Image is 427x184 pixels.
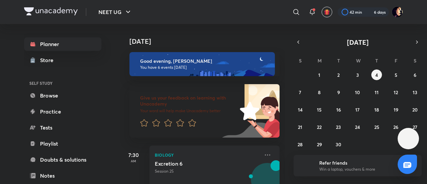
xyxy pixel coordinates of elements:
[314,122,325,132] button: September 22, 2025
[295,87,306,98] button: September 7, 2025
[410,87,420,98] button: September 13, 2025
[337,89,340,96] abbr: September 9, 2025
[24,77,101,89] h6: SELF STUDY
[394,89,398,96] abbr: September 12, 2025
[375,57,378,64] abbr: Thursday
[414,57,416,64] abbr: Saturday
[333,122,344,132] button: September 23, 2025
[303,37,412,47] button: [DATE]
[140,65,269,70] p: You have 6 events [DATE]
[24,89,101,102] a: Browse
[129,52,275,76] img: evening
[355,89,360,96] abbr: September 10, 2025
[140,95,238,107] h6: Give us your feedback on learning with Unacademy
[318,57,322,64] abbr: Monday
[356,72,359,78] abbr: September 3, 2025
[356,57,361,64] abbr: Wednesday
[392,6,403,18] img: Mayank Singh
[319,159,401,166] h6: Refer friends
[333,87,344,98] button: September 9, 2025
[371,104,382,115] button: September 18, 2025
[24,7,78,17] a: Company Logo
[319,166,401,172] p: Win a laptop, vouchers & more
[333,104,344,115] button: September 16, 2025
[413,124,417,130] abbr: September 27, 2025
[298,107,303,113] abbr: September 14, 2025
[299,89,301,96] abbr: September 7, 2025
[412,107,418,113] abbr: September 20, 2025
[24,121,101,134] a: Tests
[140,108,238,114] p: Your word will help make Unacademy better
[24,7,78,15] img: Company Logo
[352,122,363,132] button: September 24, 2025
[352,69,363,80] button: September 3, 2025
[336,107,341,113] abbr: September 16, 2025
[352,104,363,115] button: September 17, 2025
[317,124,322,130] abbr: September 22, 2025
[314,104,325,115] button: September 15, 2025
[295,139,306,150] button: September 28, 2025
[295,104,306,115] button: September 14, 2025
[336,141,341,148] abbr: September 30, 2025
[337,57,340,64] abbr: Tuesday
[120,159,147,163] p: AM
[410,122,420,132] button: September 27, 2025
[355,107,360,113] abbr: September 17, 2025
[24,53,101,67] a: Store
[24,37,101,51] a: Planner
[410,69,420,80] button: September 6, 2025
[24,169,101,182] a: Notes
[314,139,325,150] button: September 29, 2025
[393,124,398,130] abbr: September 26, 2025
[24,137,101,150] a: Playlist
[414,72,416,78] abbr: September 6, 2025
[40,56,57,64] div: Store
[347,38,369,47] span: [DATE]
[24,105,101,118] a: Practice
[24,153,101,166] a: Doubts & solutions
[355,124,360,130] abbr: September 24, 2025
[140,58,269,64] h6: Good evening, [PERSON_NAME]
[324,9,330,15] img: avatar
[299,57,302,64] abbr: Sunday
[391,104,401,115] button: September 19, 2025
[318,72,320,78] abbr: September 1, 2025
[295,122,306,132] button: September 21, 2025
[395,57,397,64] abbr: Friday
[371,69,382,80] button: September 4, 2025
[155,168,260,174] p: Session 25
[317,107,322,113] abbr: September 15, 2025
[318,89,321,96] abbr: September 8, 2025
[374,107,379,113] abbr: September 18, 2025
[391,69,401,80] button: September 5, 2025
[337,72,340,78] abbr: September 2, 2025
[391,122,401,132] button: September 26, 2025
[366,9,373,15] img: streak
[371,87,382,98] button: September 11, 2025
[155,160,238,167] h5: Excretion 6
[394,107,398,113] abbr: September 19, 2025
[299,159,312,172] img: referral
[374,124,379,130] abbr: September 25, 2025
[391,87,401,98] button: September 12, 2025
[371,122,382,132] button: September 25, 2025
[217,84,280,138] img: feedback_image
[322,7,332,17] button: avatar
[129,37,286,45] h4: [DATE]
[333,69,344,80] button: September 2, 2025
[120,151,147,159] h5: 7:30
[404,135,412,143] img: ttu
[314,87,325,98] button: September 8, 2025
[410,104,420,115] button: September 20, 2025
[336,124,341,130] abbr: September 23, 2025
[155,151,260,159] p: Biology
[395,72,397,78] abbr: September 5, 2025
[333,139,344,150] button: September 30, 2025
[352,87,363,98] button: September 10, 2025
[298,141,303,148] abbr: September 28, 2025
[314,69,325,80] button: September 1, 2025
[413,89,417,96] abbr: September 13, 2025
[298,124,302,130] abbr: September 21, 2025
[317,141,322,148] abbr: September 29, 2025
[375,89,379,96] abbr: September 11, 2025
